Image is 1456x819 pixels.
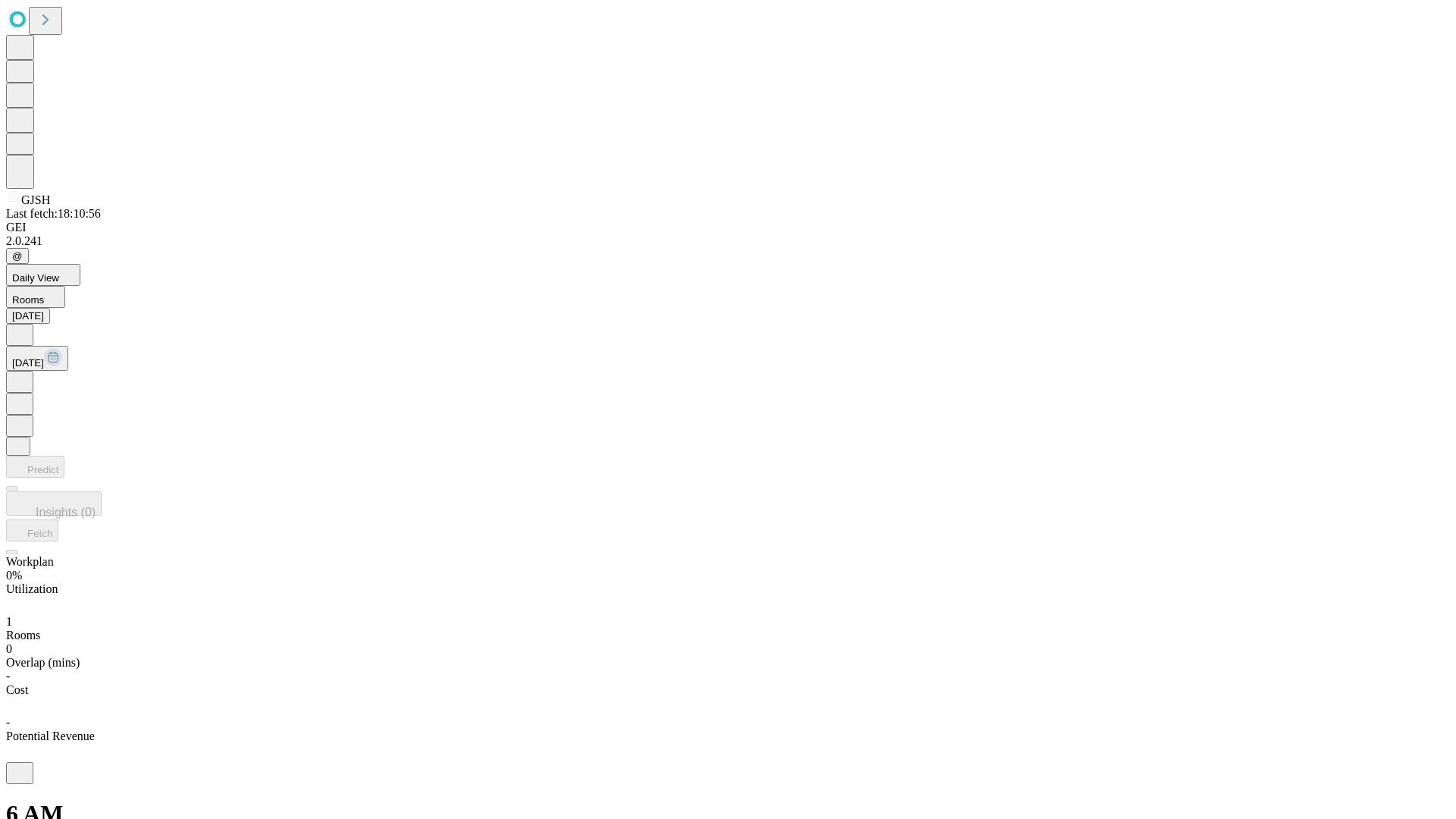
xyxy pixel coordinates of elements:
button: Fetch [6,519,58,541]
span: - [6,716,10,729]
button: Daily View [6,264,80,286]
span: Cost [6,683,28,696]
span: 1 [6,615,12,628]
div: GEI [6,221,1450,234]
span: Last fetch: 18:10:56 [6,207,101,220]
span: Potential Revenue [6,730,95,742]
button: Predict [6,456,64,478]
span: 0 [6,642,12,655]
span: - [6,670,10,682]
button: [DATE] [6,346,68,371]
button: [DATE] [6,308,50,324]
span: Workplan [6,555,54,568]
span: Rooms [12,294,44,306]
button: @ [6,248,29,264]
span: 0% [6,569,22,582]
span: @ [12,250,23,262]
span: Insights (0) [36,506,96,519]
div: 2.0.241 [6,234,1450,248]
span: Rooms [6,629,40,642]
span: Daily View [12,272,59,284]
span: Overlap (mins) [6,656,80,669]
span: GJSH [21,193,50,206]
span: Utilization [6,582,58,595]
button: Rooms [6,286,65,308]
button: Insights (0) [6,491,102,516]
span: [DATE] [12,357,44,369]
